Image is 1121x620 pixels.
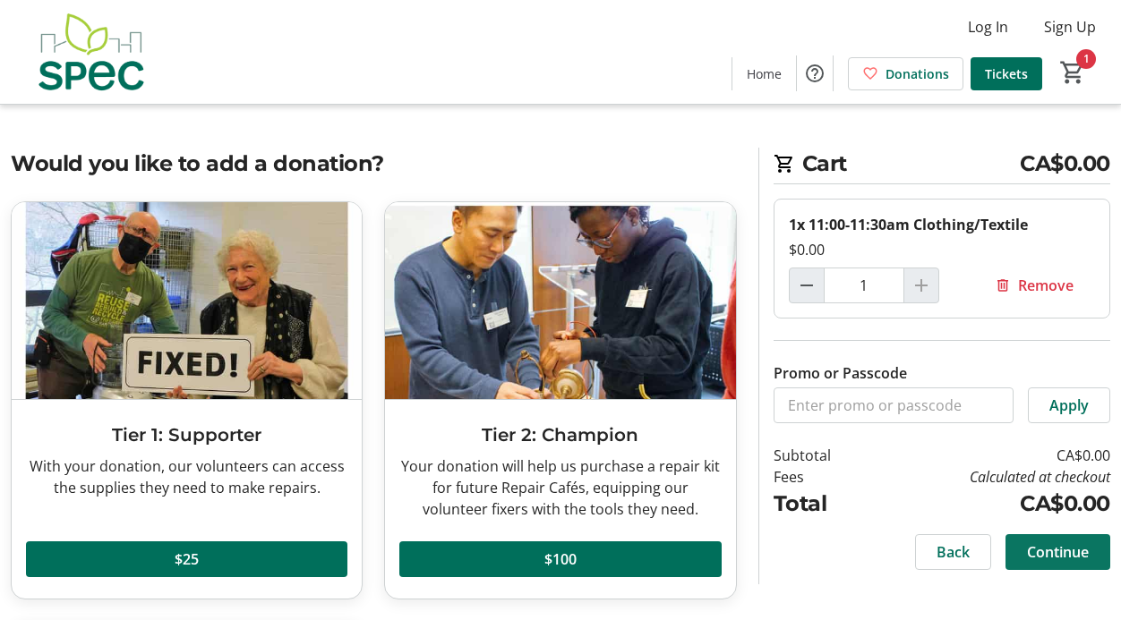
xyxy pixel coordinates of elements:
img: SPEC's Logo [11,7,170,97]
button: $100 [399,541,721,577]
img: Tier 1: Supporter [12,202,362,399]
button: $25 [26,541,347,577]
a: Tickets [971,57,1042,90]
h3: Tier 2: Champion [399,421,721,448]
span: Remove [1018,275,1074,296]
button: Continue [1005,534,1110,570]
div: Your donation will help us purchase a repair kit for future Repair Cafés, equipping our volunteer... [399,455,721,520]
button: Cart [1057,56,1089,89]
td: CA$0.00 [871,445,1110,466]
h2: Cart [774,148,1110,184]
h2: Would you like to add a donation? [11,148,737,180]
span: $100 [544,548,577,570]
button: Decrement by one [790,268,824,302]
span: Log In [968,16,1008,38]
td: Total [774,488,871,520]
button: Remove [973,268,1095,303]
span: Apply [1049,395,1089,416]
label: Promo or Passcode [774,362,907,384]
span: Home [747,64,782,83]
span: Back [937,541,970,563]
span: Sign Up [1044,16,1096,38]
td: Calculated at checkout [871,466,1110,488]
td: Subtotal [774,445,871,466]
button: Help [797,55,833,91]
span: Continue [1027,541,1089,563]
span: Tickets [985,64,1028,83]
button: Log In [954,13,1023,41]
div: With your donation, our volunteers can access the supplies they need to make repairs. [26,455,347,498]
input: Enter promo or passcode [774,387,1014,423]
span: Donations [886,64,949,83]
button: Sign Up [1030,13,1110,41]
button: Apply [1028,387,1110,423]
div: $0.00 [789,239,1095,260]
span: $25 [175,548,199,570]
img: Tier 2: Champion [385,202,735,399]
a: Donations [848,57,963,90]
button: Back [915,534,991,570]
span: CA$0.00 [1020,148,1110,180]
div: 1x 11:00-11:30am Clothing/Textile [789,214,1095,235]
td: Fees [774,466,871,488]
a: Home [732,57,796,90]
h3: Tier 1: Supporter [26,421,347,448]
td: CA$0.00 [871,488,1110,520]
input: 11:00-11:30am Clothing/Textile Quantity [824,268,904,303]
